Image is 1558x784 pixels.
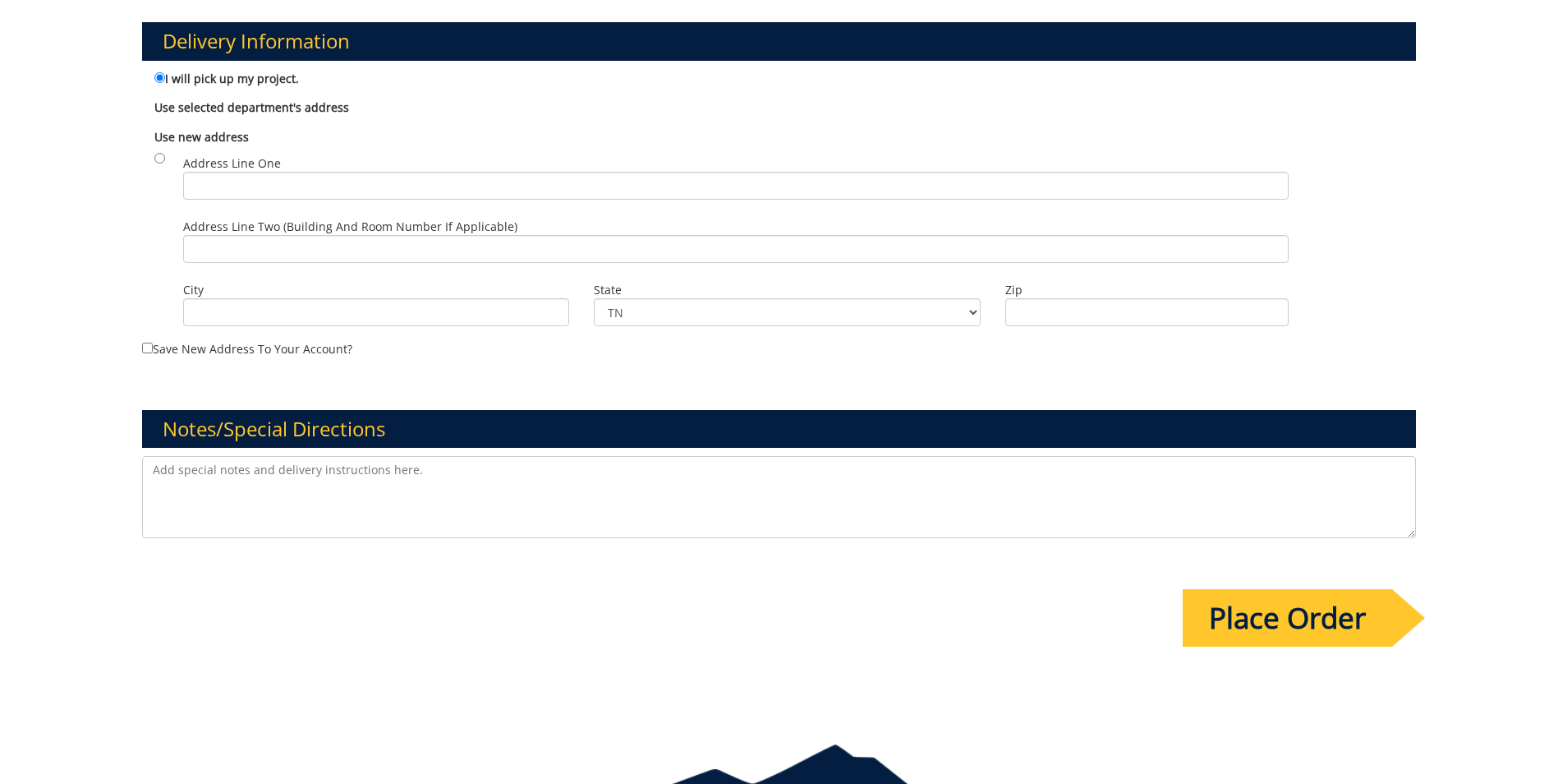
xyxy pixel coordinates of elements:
[183,219,1289,263] label: Address Line Two (Building and Room Number if applicable)
[142,410,1416,448] h3: Notes/Special Directions
[183,282,569,298] label: City
[183,298,569,326] input: City
[1005,298,1289,326] input: Zip
[154,99,349,115] b: Use selected department's address
[154,129,249,145] b: Use new address
[594,282,980,298] label: State
[142,22,1416,60] h3: Delivery Information
[154,72,165,83] input: I will pick up my project.
[183,235,1289,263] input: Address Line Two (Building and Room Number if applicable)
[183,172,1289,200] input: Address Line One
[183,155,1289,200] label: Address Line One
[1005,282,1289,298] label: Zip
[154,69,299,87] label: I will pick up my project.
[1183,589,1392,647] input: Place Order
[142,343,153,353] input: Save new address to your account?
